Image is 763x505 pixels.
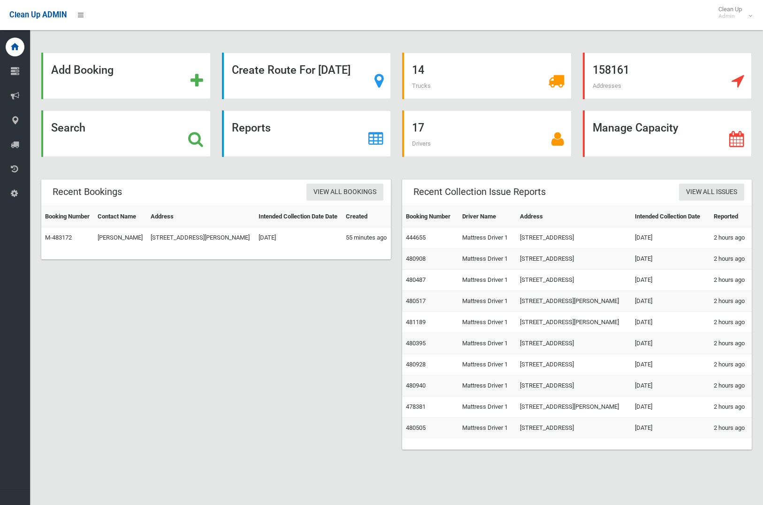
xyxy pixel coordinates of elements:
[631,333,710,354] td: [DATE]
[631,354,710,375] td: [DATE]
[679,184,744,201] a: View All Issues
[458,270,516,291] td: Mattress Driver 1
[412,140,431,147] span: Drivers
[631,312,710,333] td: [DATE]
[41,110,211,157] a: Search
[94,206,147,227] th: Contact Name
[516,312,632,333] td: [STREET_ADDRESS][PERSON_NAME]
[412,63,424,77] strong: 14
[51,63,114,77] strong: Add Booking
[458,396,516,418] td: Mattress Driver 1
[402,53,572,99] a: 14 Trucks
[342,227,391,249] td: 55 minutes ago
[710,396,752,418] td: 2 hours ago
[406,340,426,347] a: 480395
[94,227,147,249] td: [PERSON_NAME]
[9,10,67,19] span: Clean Up ADMIN
[402,183,557,201] header: Recent Collection Issue Reports
[412,121,424,134] strong: 17
[147,206,254,227] th: Address
[631,291,710,312] td: [DATE]
[631,375,710,396] td: [DATE]
[458,375,516,396] td: Mattress Driver 1
[45,234,72,241] a: M-483172
[516,354,632,375] td: [STREET_ADDRESS]
[593,63,629,77] strong: 158161
[458,333,516,354] td: Mattress Driver 1
[631,270,710,291] td: [DATE]
[458,206,516,227] th: Driver Name
[583,53,752,99] a: 158161 Addresses
[710,249,752,270] td: 2 hours ago
[342,206,391,227] th: Created
[516,375,632,396] td: [STREET_ADDRESS]
[147,227,254,249] td: [STREET_ADDRESS][PERSON_NAME]
[516,249,632,270] td: [STREET_ADDRESS]
[402,110,572,157] a: 17 Drivers
[232,63,351,77] strong: Create Route For [DATE]
[631,206,710,227] th: Intended Collection Date
[306,184,383,201] a: View All Bookings
[710,270,752,291] td: 2 hours ago
[710,227,752,249] td: 2 hours ago
[406,424,426,431] a: 480505
[593,82,621,89] span: Addresses
[710,333,752,354] td: 2 hours ago
[458,291,516,312] td: Mattress Driver 1
[516,291,632,312] td: [STREET_ADDRESS][PERSON_NAME]
[406,361,426,368] a: 480928
[406,276,426,283] a: 480487
[406,403,426,410] a: 478381
[406,319,426,326] a: 481189
[516,396,632,418] td: [STREET_ADDRESS][PERSON_NAME]
[631,418,710,439] td: [DATE]
[631,227,710,249] td: [DATE]
[516,418,632,439] td: [STREET_ADDRESS]
[710,206,752,227] th: Reported
[406,382,426,389] a: 480940
[714,6,751,20] span: Clean Up
[51,121,85,134] strong: Search
[710,375,752,396] td: 2 hours ago
[583,110,752,157] a: Manage Capacity
[255,206,342,227] th: Intended Collection Date Date
[41,206,94,227] th: Booking Number
[41,183,133,201] header: Recent Bookings
[458,354,516,375] td: Mattress Driver 1
[710,312,752,333] td: 2 hours ago
[406,234,426,241] a: 444655
[412,82,431,89] span: Trucks
[222,53,391,99] a: Create Route For [DATE]
[402,206,458,227] th: Booking Number
[458,418,516,439] td: Mattress Driver 1
[631,249,710,270] td: [DATE]
[710,354,752,375] td: 2 hours ago
[710,291,752,312] td: 2 hours ago
[516,270,632,291] td: [STREET_ADDRESS]
[406,297,426,304] a: 480517
[41,53,211,99] a: Add Booking
[593,121,678,134] strong: Manage Capacity
[222,110,391,157] a: Reports
[516,227,632,249] td: [STREET_ADDRESS]
[458,227,516,249] td: Mattress Driver 1
[516,206,632,227] th: Address
[516,333,632,354] td: [STREET_ADDRESS]
[232,121,271,134] strong: Reports
[255,227,342,249] td: [DATE]
[458,249,516,270] td: Mattress Driver 1
[710,418,752,439] td: 2 hours ago
[718,13,742,20] small: Admin
[631,396,710,418] td: [DATE]
[406,255,426,262] a: 480908
[458,312,516,333] td: Mattress Driver 1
